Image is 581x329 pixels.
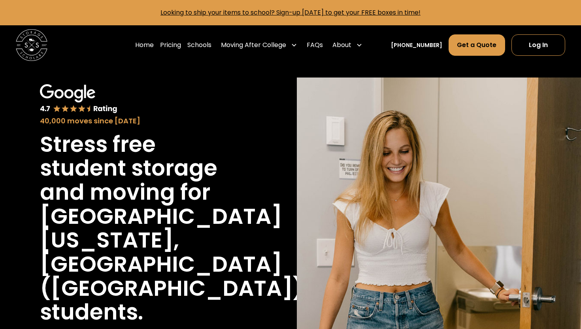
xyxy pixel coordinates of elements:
[332,40,351,50] div: About
[160,34,181,56] a: Pricing
[40,132,245,204] h1: Stress free student storage and moving for
[307,34,323,56] a: FAQs
[391,41,442,49] a: [PHONE_NUMBER]
[40,115,245,126] div: 40,000 moves since [DATE]
[40,204,304,301] h1: [GEOGRAPHIC_DATA][US_STATE], [GEOGRAPHIC_DATA] ([GEOGRAPHIC_DATA])
[40,300,143,324] h1: students.
[221,40,286,50] div: Moving After College
[135,34,154,56] a: Home
[16,29,47,61] a: home
[218,34,300,56] div: Moving After College
[16,29,47,61] img: Storage Scholars main logo
[40,84,118,114] img: Google 4.7 star rating
[449,34,505,56] a: Get a Quote
[511,34,565,56] a: Log In
[160,8,421,17] a: Looking to ship your items to school? Sign-up [DATE] to get your FREE boxes in time!
[187,34,211,56] a: Schools
[329,34,366,56] div: About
